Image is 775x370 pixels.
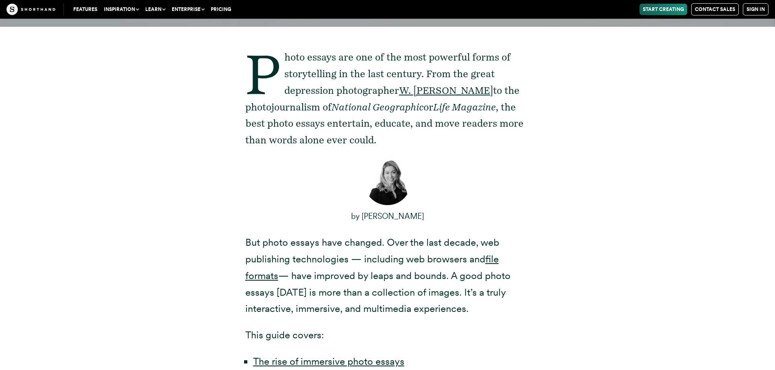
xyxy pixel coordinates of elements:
[142,4,168,15] button: Learn
[640,4,687,15] a: Start Creating
[245,327,530,344] p: This guide covers:
[399,84,493,96] a: W. [PERSON_NAME]
[207,4,234,15] a: Pricing
[245,49,530,149] p: Photo essays are one of the most powerful forms of storytelling in the last century. From the gre...
[7,4,55,15] img: The Craft
[332,101,424,113] em: National Geographic
[168,4,207,15] button: Enterprise
[253,355,404,367] a: The rise of immersive photo essays
[100,4,142,15] button: Inspiration
[245,253,499,281] a: file formats
[743,3,768,15] a: Sign in
[245,234,530,317] p: But photo essays have changed. Over the last decade, web publishing technologies — including web ...
[433,101,496,113] em: Life Magazine
[245,208,530,225] p: by [PERSON_NAME]
[691,3,739,15] a: Contact Sales
[70,4,100,15] a: Features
